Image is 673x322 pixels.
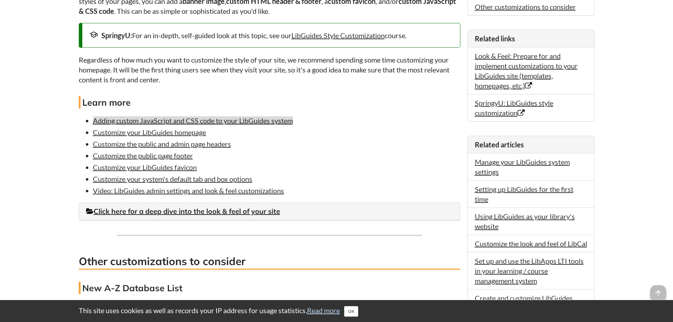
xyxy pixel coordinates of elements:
a: Click here for a deep dive into the look & feel of your site [86,207,280,216]
p: Regardless of how much you want to customize the style of your site, we recommend spending some t... [79,55,460,84]
a: Video: LibGuides admin settings and look & feel customizations [93,186,284,195]
button: Close [344,306,358,317]
a: Customize your system's default tab and box options [93,175,252,183]
div: For an in-depth, self-guided look at this topic, see our course. [89,30,453,40]
a: Using LibGuides as your library's website [475,212,575,230]
h4: New A-Z Database List [79,282,460,294]
a: arrow_upward [650,286,666,294]
strong: SpringyU: [101,31,132,40]
a: Customize your LibGuides homepage [93,128,206,136]
div: This site uses cookies as well as records your IP address for usage statistics. [72,305,602,317]
a: Look & Feel: Prepare for and implement customizations to your LibGuides site (templates, homepage... [475,52,578,90]
a: LibGuides Style Customization [291,31,385,40]
a: Customize the public and admin page headers [93,140,231,148]
a: Manage your LibGuides system settings [475,158,570,176]
span: Related links [475,34,515,43]
a: Set up and use the LibApps LTI tools in your learning / course management system [475,257,584,285]
h3: Other customizations to consider [79,254,460,270]
a: Adding custom JavaScript and CSS code to your LibGuides system [93,116,293,125]
a: Other customizations to consider [475,2,576,11]
a: Customize the public page footer [93,151,193,160]
span: Related articles [475,140,524,149]
a: Read more [307,306,340,315]
a: Setting up LibGuides for the first time [475,185,573,203]
a: SpringyU: LibGuides style customization [475,99,553,117]
a: Create and customize LibGuides groups (CMS only) [475,294,573,312]
h4: Learn more [79,96,460,109]
span: school [89,30,98,39]
a: Customize the look and feel of LibCal [475,239,587,248]
a: Customize your LibGuides favicon [93,163,197,171]
span: arrow_upward [650,285,666,301]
